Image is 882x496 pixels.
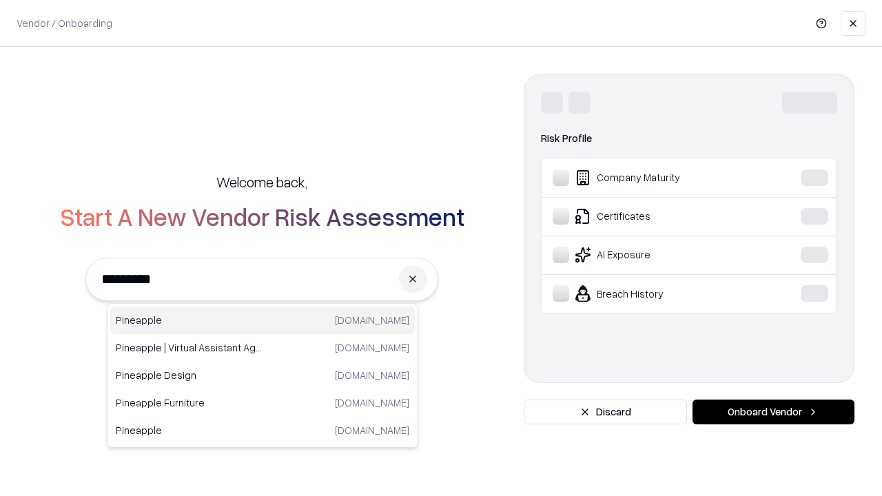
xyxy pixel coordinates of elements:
[116,313,263,327] p: Pineapple
[107,303,418,448] div: Suggestions
[541,130,837,147] div: Risk Profile
[693,400,854,424] button: Onboard Vendor
[335,340,409,355] p: [DOMAIN_NAME]
[60,203,464,230] h2: Start A New Vendor Risk Assessment
[524,400,687,424] button: Discard
[116,340,263,355] p: Pineapple | Virtual Assistant Agency
[116,423,263,437] p: Pineapple
[553,208,759,225] div: Certificates
[116,395,263,410] p: Pineapple Furniture
[335,395,409,410] p: [DOMAIN_NAME]
[116,368,263,382] p: Pineapple Design
[553,247,759,263] div: AI Exposure
[335,423,409,437] p: [DOMAIN_NAME]
[17,16,112,30] p: Vendor / Onboarding
[553,285,759,302] div: Breach History
[553,169,759,186] div: Company Maturity
[335,368,409,382] p: [DOMAIN_NAME]
[216,172,307,192] h5: Welcome back,
[335,313,409,327] p: [DOMAIN_NAME]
